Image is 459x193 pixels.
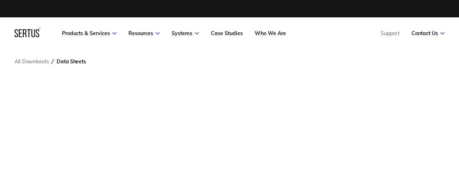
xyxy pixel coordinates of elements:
[62,30,116,37] a: Products & Services
[381,30,399,37] a: Support
[172,30,199,37] a: Systems
[211,30,243,37] a: Case Studies
[128,30,160,37] a: Resources
[255,30,286,37] a: Who We Are
[411,30,444,37] a: Contact Us
[15,58,49,65] a: All Downloads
